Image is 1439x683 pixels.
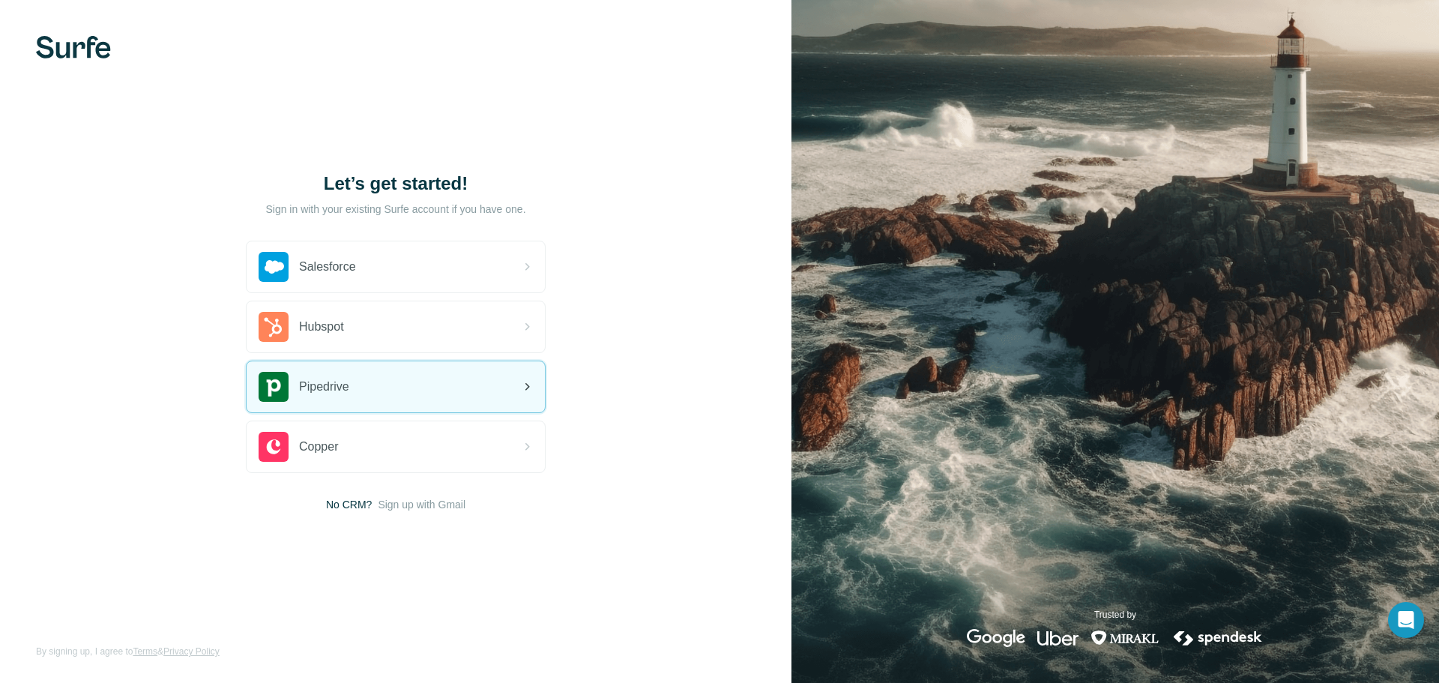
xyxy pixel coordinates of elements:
[299,258,356,276] span: Salesforce
[299,378,349,396] span: Pipedrive
[259,312,289,342] img: hubspot's logo
[1037,629,1079,647] img: uber's logo
[967,629,1025,647] img: google's logo
[299,318,344,336] span: Hubspot
[1171,629,1264,647] img: spendesk's logo
[326,497,372,512] span: No CRM?
[36,36,111,58] img: Surfe's logo
[246,172,546,196] h1: Let’s get started!
[1094,608,1136,622] p: Trusted by
[265,202,525,217] p: Sign in with your existing Surfe account if you have one.
[1388,602,1424,638] div: Open Intercom Messenger
[1090,629,1159,647] img: mirakl's logo
[163,646,220,657] a: Privacy Policy
[259,252,289,282] img: salesforce's logo
[259,432,289,462] img: copper's logo
[259,372,289,402] img: pipedrive's logo
[36,645,220,658] span: By signing up, I agree to &
[378,497,465,512] button: Sign up with Gmail
[299,438,338,456] span: Copper
[133,646,157,657] a: Terms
